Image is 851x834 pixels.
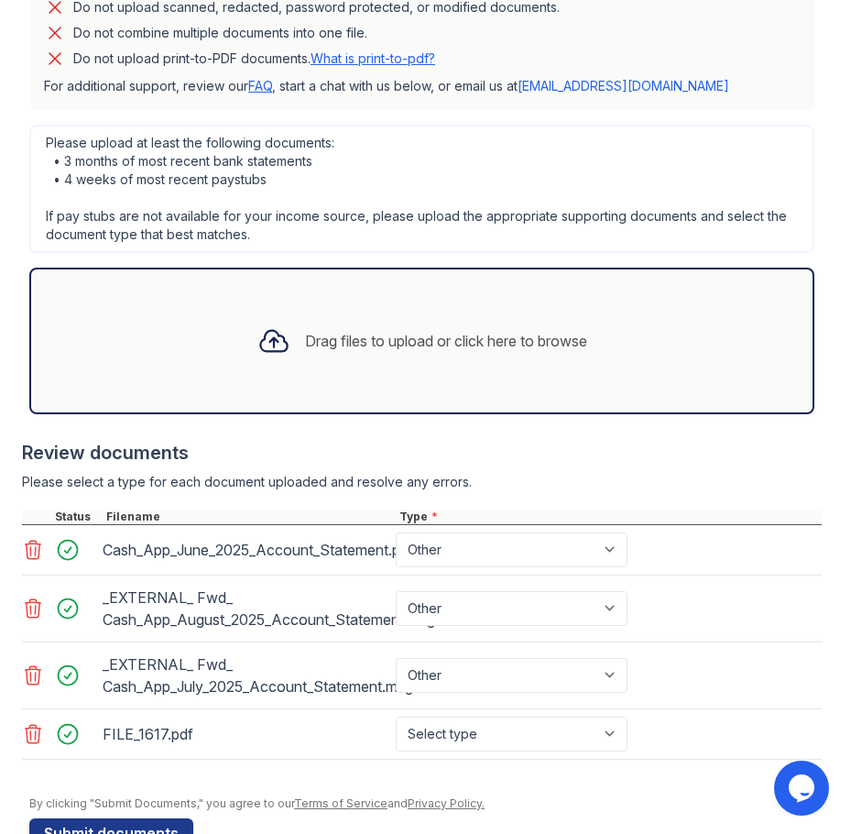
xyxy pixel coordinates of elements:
div: Cash_App_June_2025_Account_Statement.pdf [103,535,388,565]
a: What is print-to-pdf? [311,50,435,66]
div: Drag files to upload or click here to browse [305,330,587,352]
a: Terms of Service [294,796,387,810]
div: _EXTERNAL_ Fwd_ Cash_App_August_2025_Account_Statement.msg [103,583,388,634]
div: Do not combine multiple documents into one file. [73,22,367,44]
div: Please upload at least the following documents: • 3 months of most recent bank statements • 4 wee... [29,125,814,253]
div: Status [51,510,103,524]
p: Do not upload print-to-PDF documents. [73,49,435,68]
div: By clicking "Submit Documents," you agree to our and [29,796,822,811]
a: [EMAIL_ADDRESS][DOMAIN_NAME] [518,78,729,93]
div: Review documents [22,440,822,466]
div: Type [396,510,822,524]
div: Filename [103,510,396,524]
iframe: chat widget [774,761,833,816]
div: Please select a type for each document uploaded and resolve any errors. [22,473,822,491]
a: FAQ [248,78,272,93]
div: _EXTERNAL_ Fwd_ Cash_App_July_2025_Account_Statement.msg [103,650,388,701]
a: Privacy Policy. [408,796,485,810]
div: FILE_1617.pdf [103,719,388,749]
p: For additional support, review our , start a chat with us below, or email us at [44,77,800,95]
